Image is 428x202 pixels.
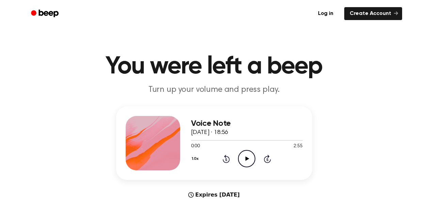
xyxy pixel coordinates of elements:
[83,84,345,96] p: Turn up your volume and press play.
[344,7,402,20] a: Create Account
[191,143,200,150] span: 0:00
[40,54,389,79] h1: You were left a beep
[191,130,228,136] span: [DATE] · 18:56
[188,191,240,199] div: Expires [DATE]
[311,6,340,21] a: Log in
[191,119,303,128] h3: Voice Note
[294,143,302,150] span: 2:55
[191,153,201,165] button: 1.0x
[26,7,65,20] a: Beep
